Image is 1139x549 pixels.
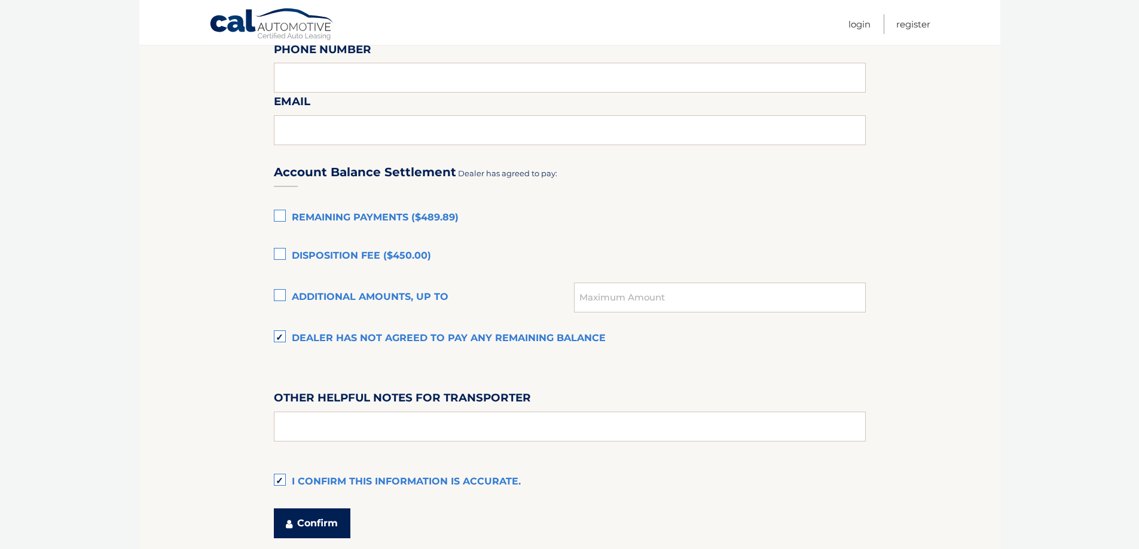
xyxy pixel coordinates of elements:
[274,93,310,115] label: Email
[574,283,865,312] input: Maximum Amount
[274,165,456,180] h3: Account Balance Settlement
[274,41,371,63] label: Phone Number
[274,244,866,268] label: Disposition Fee ($450.00)
[274,286,575,309] label: Additional amounts, up to
[274,327,866,351] label: Dealer has not agreed to pay any remaining balance
[896,14,930,34] a: Register
[274,389,531,411] label: Other helpful notes for transporter
[274,470,866,494] label: I confirm this information is accurate.
[274,508,350,538] button: Confirm
[274,206,866,230] label: Remaining Payments ($489.89)
[209,8,335,42] a: Cal Automotive
[848,14,871,34] a: Login
[458,168,557,178] span: Dealer has agreed to pay:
